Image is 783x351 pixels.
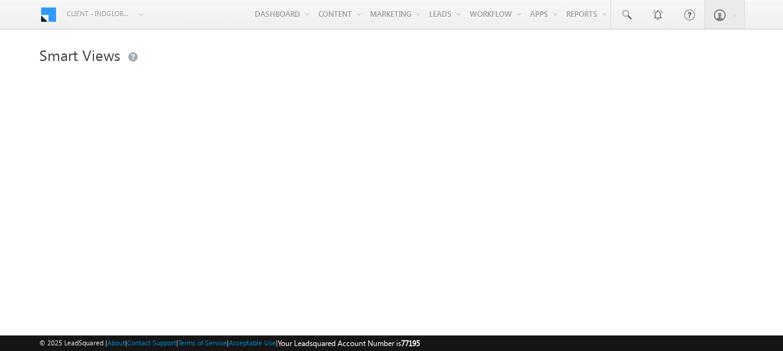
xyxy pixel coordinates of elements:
[229,339,276,347] a: Acceptable Use
[67,7,132,20] span: Client - indglobal2 (77195)
[178,339,227,347] a: Terms of Service
[39,45,120,65] span: Smart Views
[127,339,176,347] a: Contact Support
[107,339,125,347] a: About
[401,339,420,348] span: 77195
[278,339,420,348] span: Your Leadsquared Account Number is
[39,337,420,349] span: © 2025 LeadSquared | | | | |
